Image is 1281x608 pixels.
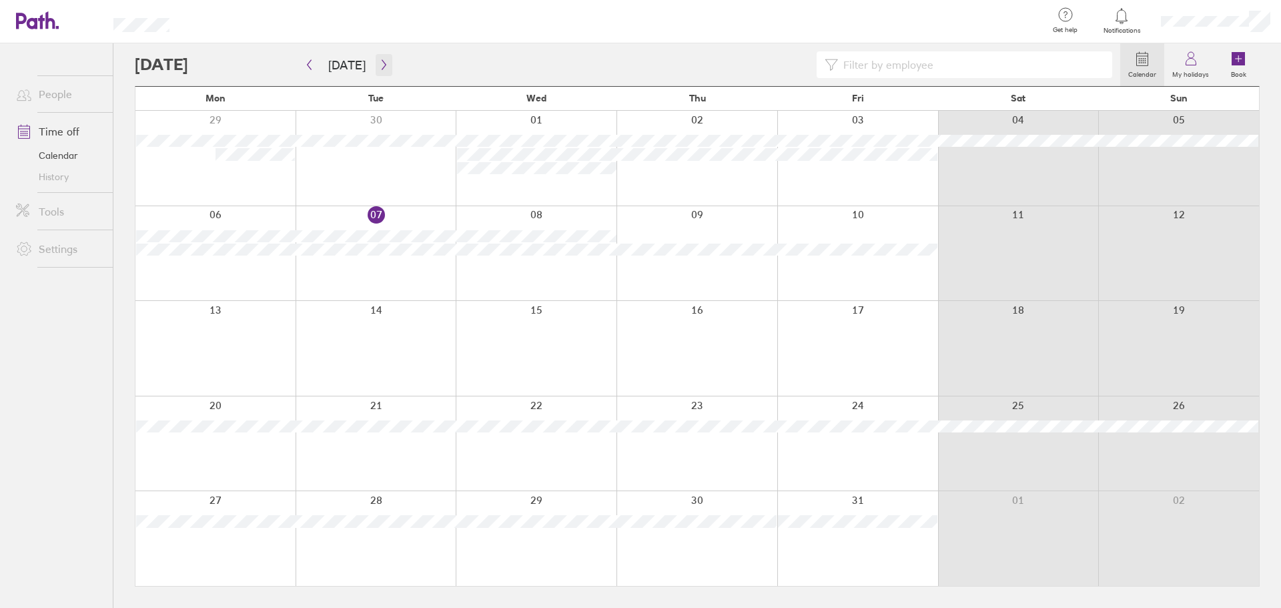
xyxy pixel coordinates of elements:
[1170,93,1188,103] span: Sun
[205,93,226,103] span: Mon
[526,93,546,103] span: Wed
[5,81,113,107] a: People
[1217,43,1260,86] a: Book
[1011,93,1025,103] span: Sat
[852,93,864,103] span: Fri
[318,54,376,76] button: [DATE]
[368,93,384,103] span: Tue
[1100,27,1144,35] span: Notifications
[1120,43,1164,86] a: Calendar
[5,118,113,145] a: Time off
[1100,7,1144,35] a: Notifications
[838,52,1104,77] input: Filter by employee
[5,236,113,262] a: Settings
[5,166,113,188] a: History
[1223,67,1254,79] label: Book
[1164,67,1217,79] label: My holidays
[1043,26,1087,34] span: Get help
[5,198,113,225] a: Tools
[1164,43,1217,86] a: My holidays
[5,145,113,166] a: Calendar
[1120,67,1164,79] label: Calendar
[689,93,706,103] span: Thu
